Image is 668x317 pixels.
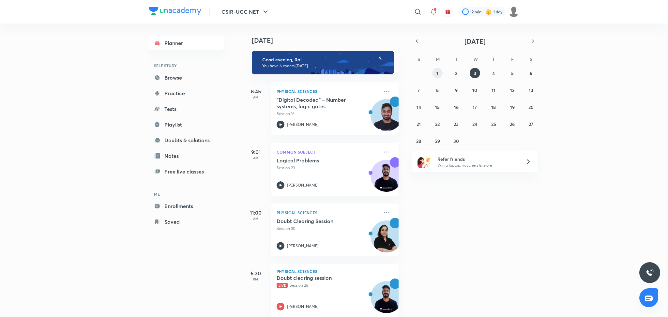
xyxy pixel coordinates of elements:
[421,37,528,46] button: [DATE]
[287,304,319,309] p: [PERSON_NAME]
[252,51,394,74] img: evening
[149,71,224,84] a: Browse
[277,282,379,288] p: Session 26
[243,95,269,99] p: AM
[530,70,532,76] abbr: September 6, 2025
[416,138,421,144] abbr: September 28, 2025
[277,111,379,117] p: Session 16
[510,121,515,127] abbr: September 26, 2025
[528,104,534,110] abbr: September 20, 2025
[243,269,269,277] h5: 6:30
[432,85,443,95] button: September 8, 2025
[526,68,536,78] button: September 6, 2025
[451,68,462,78] button: September 2, 2025
[371,103,402,134] img: Avatar
[488,102,499,112] button: September 18, 2025
[511,56,514,62] abbr: Friday
[417,121,421,127] abbr: September 21, 2025
[491,121,496,127] abbr: September 25, 2025
[432,68,443,78] button: September 1, 2025
[451,136,462,146] button: September 30, 2025
[492,70,495,76] abbr: September 4, 2025
[507,119,518,129] button: September 26, 2025
[218,5,273,18] button: CSIR-UGC NET
[277,226,379,232] p: Session 30
[277,283,288,288] span: Live
[510,87,514,93] abbr: September 12, 2025
[149,165,224,178] a: Free live classes
[529,121,533,127] abbr: September 27, 2025
[445,9,451,15] img: avatar
[507,68,518,78] button: September 5, 2025
[473,56,478,62] abbr: Wednesday
[243,87,269,95] h5: 8:45
[474,70,476,76] abbr: September 3, 2025
[492,56,495,62] abbr: Thursday
[511,70,514,76] abbr: September 5, 2025
[149,215,224,228] a: Saved
[443,7,453,17] button: avatar
[436,56,440,62] abbr: Monday
[287,122,319,128] p: [PERSON_NAME]
[287,182,319,188] p: [PERSON_NAME]
[436,70,438,76] abbr: September 1, 2025
[371,285,402,316] img: Avatar
[149,60,224,71] h6: SELF STUDY
[243,209,269,217] h5: 11:00
[277,275,358,281] h5: Doubt clearing session
[455,70,457,76] abbr: September 2, 2025
[262,57,388,63] h6: Good evening, Rai
[277,209,379,217] p: Physical Sciences
[252,37,405,44] h4: [DATE]
[435,138,440,144] abbr: September 29, 2025
[287,243,319,249] p: [PERSON_NAME]
[149,37,224,50] a: Planner
[454,104,459,110] abbr: September 16, 2025
[149,7,201,15] img: Company Logo
[470,68,480,78] button: September 3, 2025
[488,85,499,95] button: September 11, 2025
[526,119,536,129] button: September 27, 2025
[149,134,224,147] a: Doubts & solutions
[149,189,224,200] h6: ME
[451,102,462,112] button: September 16, 2025
[414,119,424,129] button: September 21, 2025
[149,7,201,17] a: Company Logo
[491,104,496,110] abbr: September 18, 2025
[530,56,532,62] abbr: Saturday
[243,277,269,281] p: PM
[488,119,499,129] button: September 25, 2025
[417,155,431,168] img: referral
[507,102,518,112] button: September 19, 2025
[432,136,443,146] button: September 29, 2025
[417,87,420,93] abbr: September 7, 2025
[526,102,536,112] button: September 20, 2025
[454,121,459,127] abbr: September 23, 2025
[243,148,269,156] h5: 9:01
[455,56,458,62] abbr: Tuesday
[507,85,518,95] button: September 12, 2025
[371,163,402,195] img: Avatar
[243,217,269,220] p: AM
[492,87,495,93] abbr: September 11, 2025
[470,119,480,129] button: September 24, 2025
[262,63,388,68] p: You have 6 events [DATE]
[277,97,358,110] h5: "Digital Decoded" – Number systems, logic gates
[149,118,224,131] a: Playlist
[485,8,492,15] img: streak
[437,156,518,162] h6: Refer friends
[432,119,443,129] button: September 22, 2025
[473,104,477,110] abbr: September 17, 2025
[414,136,424,146] button: September 28, 2025
[435,121,440,127] abbr: September 22, 2025
[472,87,477,93] abbr: September 10, 2025
[529,87,533,93] abbr: September 13, 2025
[646,269,654,277] img: ttu
[149,102,224,115] a: Tests
[510,104,515,110] abbr: September 19, 2025
[470,102,480,112] button: September 17, 2025
[417,56,420,62] abbr: Sunday
[277,218,358,224] h5: Doubt Clearing Session
[371,224,402,255] img: Avatar
[277,87,379,95] p: Physical Sciences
